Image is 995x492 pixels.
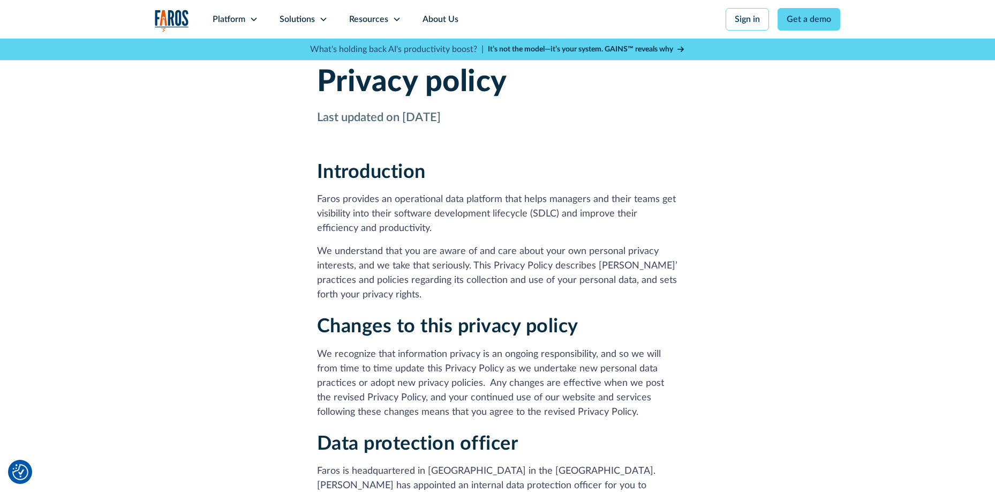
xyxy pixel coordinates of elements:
[317,244,679,302] p: We understand that you are aware of and care about your own personal privacy interests, and we ta...
[317,64,679,100] h1: Privacy policy
[317,433,679,456] h2: Data protection officer
[488,44,685,55] a: It’s not the model—it’s your system. GAINS™ reveals why
[12,464,28,480] img: Revisit consent button
[317,161,679,184] h2: Introduction
[488,46,673,53] strong: It’s not the model—it’s your system. GAINS™ reveals why
[155,10,189,32] a: home
[317,315,679,338] h2: Changes to this privacy policy
[213,13,245,26] div: Platform
[726,8,769,31] a: Sign in
[349,13,388,26] div: Resources
[317,347,679,420] p: We recognize that information privacy is an ongoing responsibility, and so we will from time to t...
[317,109,679,126] p: Last updated on [DATE]
[280,13,315,26] div: Solutions
[155,10,189,32] img: Logo of the analytics and reporting company Faros.
[317,192,679,236] p: Faros provides an operational data platform that helps managers and their teams get visibility in...
[310,43,484,56] p: What's holding back AI's productivity boost? |
[778,8,840,31] a: Get a demo
[12,464,28,480] button: Cookie Settings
